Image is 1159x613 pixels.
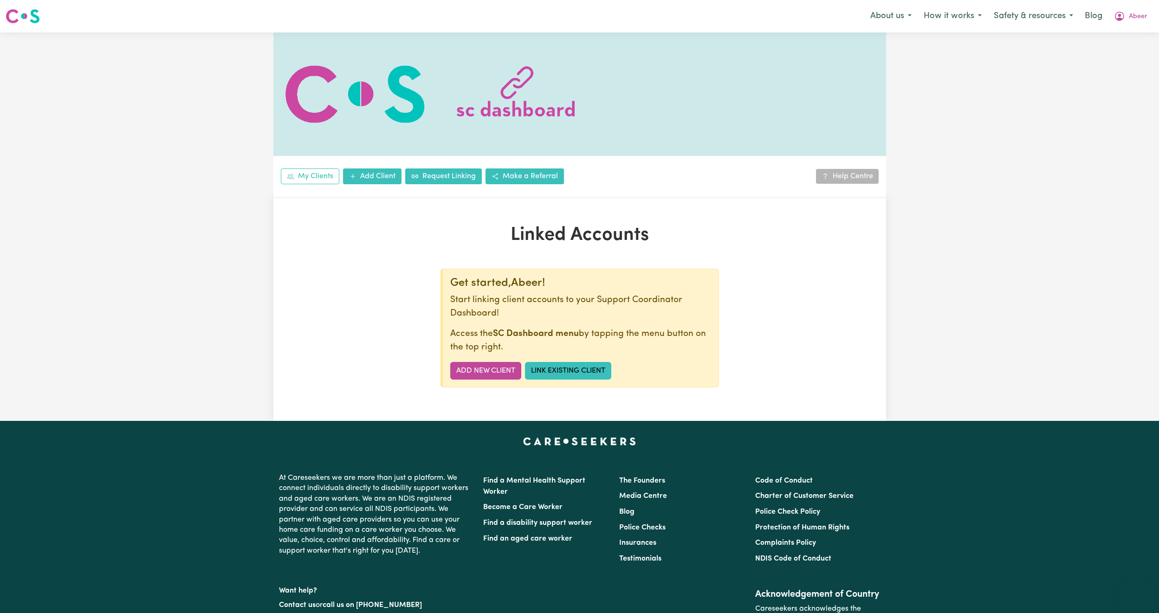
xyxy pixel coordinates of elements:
[6,8,40,25] img: Careseekers logo
[619,508,635,516] a: Blog
[486,168,564,184] a: Make a Referral
[279,582,472,596] p: Want help?
[619,555,661,562] a: Testimonials
[405,168,482,184] a: Request Linking
[523,438,636,445] a: Careseekers home page
[1122,576,1152,606] iframe: Button to launch messaging window, conversation in progress
[450,328,711,355] p: Access the by tapping the menu button on the top right.
[450,362,521,380] a: Add New Client
[483,477,585,496] a: Find a Mental Health Support Worker
[493,329,579,338] b: SC Dashboard menu
[619,492,667,500] a: Media Centre
[755,508,820,516] a: Police Check Policy
[343,168,401,184] a: Add Client
[483,519,592,527] a: Find a disability support worker
[619,524,666,531] a: Police Checks
[755,589,880,600] h2: Acknowledgement of Country
[525,362,611,380] a: Link Existing Client
[619,477,665,484] a: The Founders
[755,555,831,562] a: NDIS Code of Conduct
[483,535,572,542] a: Find an aged care worker
[864,6,918,26] button: About us
[1079,6,1108,26] a: Blog
[988,6,1079,26] button: Safety & resources
[1129,12,1147,22] span: Abeer
[1108,6,1153,26] button: My Account
[279,601,316,609] a: Contact us
[450,294,711,321] p: Start linking client accounts to your Support Coordinator Dashboard!
[619,539,656,547] a: Insurances
[483,503,563,511] a: Become a Care Worker
[323,601,422,609] a: call us on [PHONE_NUMBER]
[816,169,879,184] a: Help Centre
[755,477,813,484] a: Code of Conduct
[281,168,339,184] a: My Clients
[755,524,849,531] a: Protection of Human Rights
[6,6,40,27] a: Careseekers logo
[755,539,816,547] a: Complaints Policy
[755,492,854,500] a: Charter of Customer Service
[918,6,988,26] button: How it works
[381,224,778,246] h1: Linked Accounts
[450,277,711,290] div: Get started, Abeer !
[279,469,472,560] p: At Careseekers we are more than just a platform. We connect individuals directly to disability su...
